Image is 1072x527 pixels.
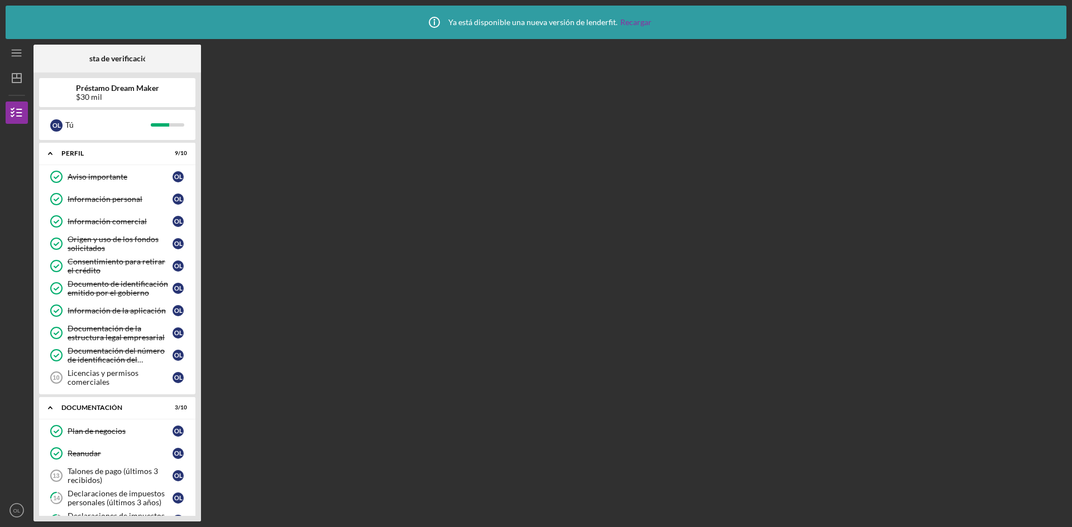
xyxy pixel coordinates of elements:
font: O [174,329,179,336]
font: Aviso importante [68,172,127,181]
a: 10Licencias y permisos comercialesOL [45,366,190,389]
font: O [174,217,179,225]
font: O [174,427,179,434]
font: 3 [175,404,178,410]
font: O [52,122,58,129]
font: $30 mil [76,92,102,101]
font: O [174,195,179,202]
font: Información comercial [68,216,147,226]
font: Lista de verificación [83,54,152,63]
a: Consentimiento para retirar el créditoOL [45,255,190,277]
font: O [174,240,179,247]
font: O [174,284,179,292]
a: Documentación del número de identificación del empleador del IRSOL [45,344,190,366]
font: Perfil [61,149,84,157]
font: L [179,472,183,479]
font: L [179,284,183,292]
a: Documentación de la estructura legal empresarialOL [45,322,190,344]
font: L [179,494,183,501]
font: Tú [65,120,74,129]
text: OL [13,507,21,514]
font: L [179,307,183,314]
font: L [179,449,183,457]
a: ReanudarOL [45,442,190,465]
font: Documento de identificación emitido por el gobierno [68,279,168,297]
font: 10 [180,404,187,410]
a: Recargar [620,18,652,27]
a: 13Talones de pago (últimos 3 recibidos)OL [45,465,190,487]
font: Consentimiento para retirar el crédito [68,257,165,275]
font: L [179,374,183,381]
font: Documentación de la estructura legal empresarial [68,323,165,342]
font: L [179,351,183,359]
font: O [174,374,179,381]
a: Origen y uso de los fondos solicitadosOL [45,233,190,255]
font: O [174,494,179,501]
font: Origen y uso de los fondos solicitados [68,234,159,253]
font: / [178,404,180,410]
font: O [174,472,179,479]
font: Licencias y permisos comerciales [68,368,138,386]
a: Información de la aplicaciónOL [45,299,190,322]
font: / [178,149,180,156]
font: Talones de pago (últimos 3 recibidos) [68,466,158,485]
a: 14Declaraciones de impuestos personales (últimos 3 años)OL [45,487,190,509]
a: Aviso importanteOL [45,166,190,188]
font: O [174,262,179,269]
font: L [179,329,183,336]
font: Declaraciones de impuestos personales (últimos 3 años) [68,489,165,507]
font: Información personal [68,194,142,204]
font: O [174,351,179,359]
font: Recargar [620,17,652,27]
font: O [174,307,179,314]
font: Reanudar [68,448,101,458]
font: 10 [180,149,187,156]
font: O [174,449,179,457]
font: L [179,217,183,225]
font: L [179,173,183,180]
font: Préstamo Dream Maker [76,83,159,93]
tspan: 13 [52,472,59,479]
a: Información comercialOL [45,210,190,233]
font: Información de la aplicación [68,306,166,315]
tspan: 10 [52,374,59,381]
font: O [174,173,179,180]
font: L [179,262,183,269]
font: Plan de negocios [68,426,126,436]
font: L [179,195,183,202]
font: L [179,240,183,247]
button: OL [6,499,28,521]
font: L [58,122,61,129]
font: Documentación [61,403,122,412]
font: 9 [175,149,178,156]
font: Ya está disponible una nueva versión de lenderfit. [448,17,618,27]
a: Información personalOL [45,188,190,210]
a: Documento de identificación emitido por el gobiernoOL [45,277,190,299]
font: L [179,427,183,434]
tspan: 14 [53,495,60,502]
font: Documentación del número de identificación del empleador del IRS [68,346,165,373]
a: Plan de negociosOL [45,420,190,442]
